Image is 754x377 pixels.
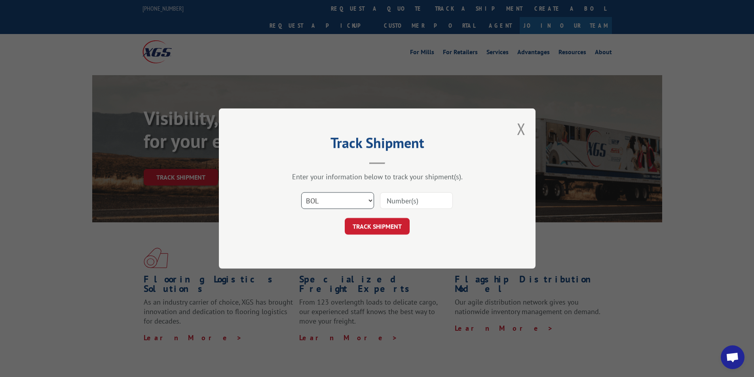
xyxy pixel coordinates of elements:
div: Enter your information below to track your shipment(s). [258,172,496,181]
input: Number(s) [380,192,453,209]
button: TRACK SHIPMENT [345,218,410,235]
button: Close modal [517,118,526,139]
h2: Track Shipment [258,137,496,152]
div: Open chat [721,345,745,369]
